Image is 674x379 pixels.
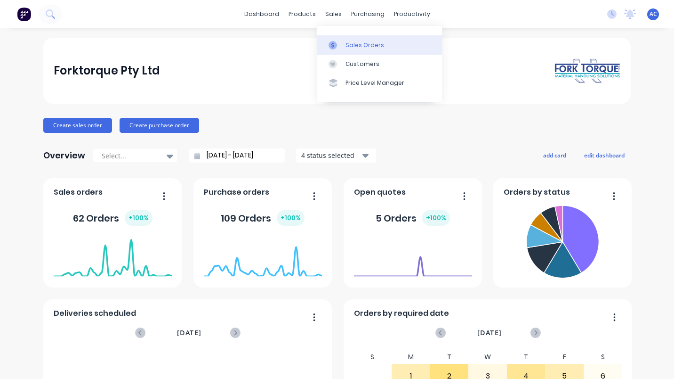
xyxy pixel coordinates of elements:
button: add card [537,149,572,161]
div: T [430,350,469,364]
div: productivity [389,7,435,21]
div: 109 Orders [221,210,305,226]
div: W [468,350,507,364]
span: [DATE] [477,328,502,338]
button: edit dashboard [578,149,631,161]
button: Create purchase order [120,118,199,133]
a: Sales Orders [317,35,442,54]
div: + 100 % [277,210,305,226]
div: M [392,350,430,364]
img: Forktorque Pty Ltd [554,58,620,84]
span: Purchase orders [204,187,269,198]
div: 4 status selected [301,150,361,160]
a: Customers [317,55,442,74]
div: products [284,7,321,21]
span: Open quotes [354,187,406,198]
a: Price Level Manager [317,74,442,92]
div: 5 Orders [376,210,450,226]
div: Customers [345,60,379,68]
span: AC [650,10,657,18]
span: Sales orders [54,187,103,198]
div: S [584,350,622,364]
button: 4 status selected [296,148,376,163]
button: Create sales order [43,118,112,133]
div: Price Level Manager [345,79,404,87]
div: S [353,350,392,364]
div: Forktorque Pty Ltd [54,61,160,80]
div: + 100 % [422,210,450,226]
div: T [507,350,546,364]
div: F [545,350,584,364]
div: Overview [43,146,85,165]
div: Sales Orders [345,41,384,49]
a: dashboard [240,7,284,21]
div: purchasing [346,7,389,21]
img: Factory [17,7,31,21]
div: + 100 % [125,210,152,226]
span: [DATE] [177,328,201,338]
div: sales [321,7,346,21]
span: Orders by status [504,187,570,198]
div: 62 Orders [73,210,152,226]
